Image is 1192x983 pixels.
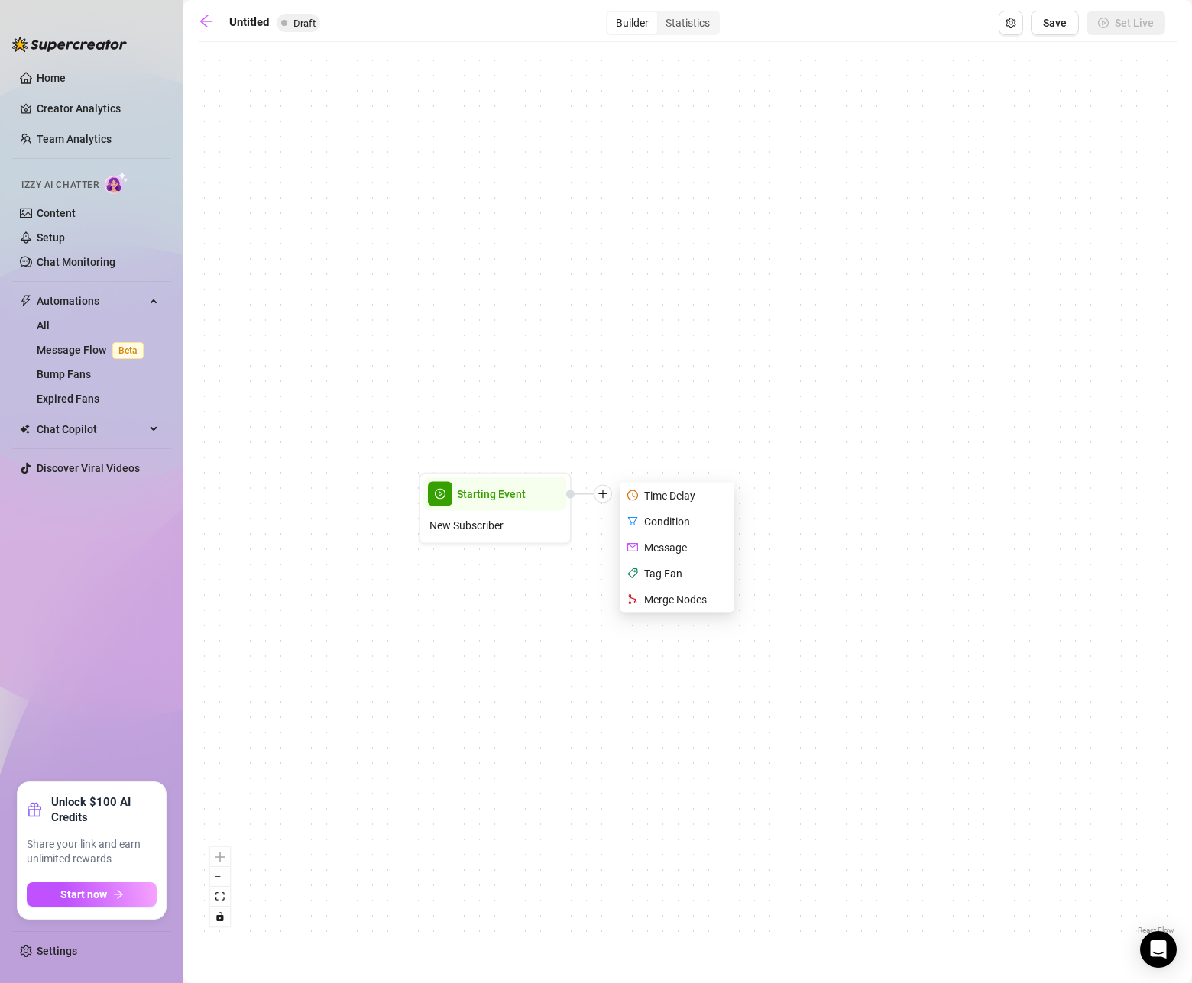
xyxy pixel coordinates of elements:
strong: Unlock $100 AI Credits [51,794,157,825]
div: Condition [623,509,734,535]
button: Save Flow [1031,11,1079,35]
a: All [37,319,50,331]
a: React Flow attribution [1138,926,1174,934]
img: Chat Copilot [20,424,30,435]
span: Draft [293,18,316,29]
div: Merge Nodes [623,587,734,613]
div: Time Delay [623,483,734,509]
span: Start now [60,888,107,901]
a: Chat Monitoring [37,256,115,268]
a: Bump Fans [37,368,91,380]
div: React Flow controls [210,847,230,926]
span: play-circle [428,482,452,506]
span: clock-circle [627,490,638,501]
span: Izzy AI Chatter [21,178,99,192]
button: zoom out [210,867,230,887]
span: Starting Event [457,486,526,503]
div: Open Intercom Messenger [1140,931,1177,968]
span: merge [627,594,638,605]
span: Save [1043,17,1067,29]
span: setting [1006,18,1016,28]
a: Setup [37,231,65,244]
img: AI Chatter [105,172,128,194]
span: tag [627,568,638,579]
button: Open Exit Rules [999,11,1023,35]
a: Creator Analytics [37,96,159,121]
span: Beta [112,342,144,359]
div: Tag Fan [623,561,734,587]
div: Statistics [657,12,718,34]
span: Automations [37,289,145,313]
a: Message FlowBeta [37,344,150,356]
span: thunderbolt [20,295,32,307]
div: Builder [607,12,657,34]
span: Chat Copilot [37,417,145,441]
strong: Untitled [229,15,269,29]
button: toggle interactivity [210,907,230,926]
a: Discover Viral Videos [37,462,140,474]
span: arrow-left [199,14,214,29]
span: arrow-right [113,889,124,900]
a: Team Analytics [37,133,112,145]
a: arrow-left [199,14,222,32]
div: play-circleStarting EventNew Subscriberclock-circleTime DelayfilterConditionmailMessagetagTag Fan... [419,473,572,545]
span: filter [627,516,638,527]
button: Set Live [1087,11,1165,35]
a: Expired Fans [37,393,99,405]
span: Share your link and earn unlimited rewards [27,837,157,867]
div: Message [623,535,734,561]
button: fit view [210,887,230,907]
a: Content [37,207,76,219]
span: New Subscriber [429,517,504,534]
span: plus [598,489,608,500]
div: segmented control [606,11,720,35]
a: Home [37,72,66,84]
a: Settings [37,945,77,957]
span: gift [27,802,42,817]
span: mail [627,542,638,553]
button: Start nowarrow-right [27,882,157,907]
img: logo-BBDzfeDw.svg [12,37,127,52]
